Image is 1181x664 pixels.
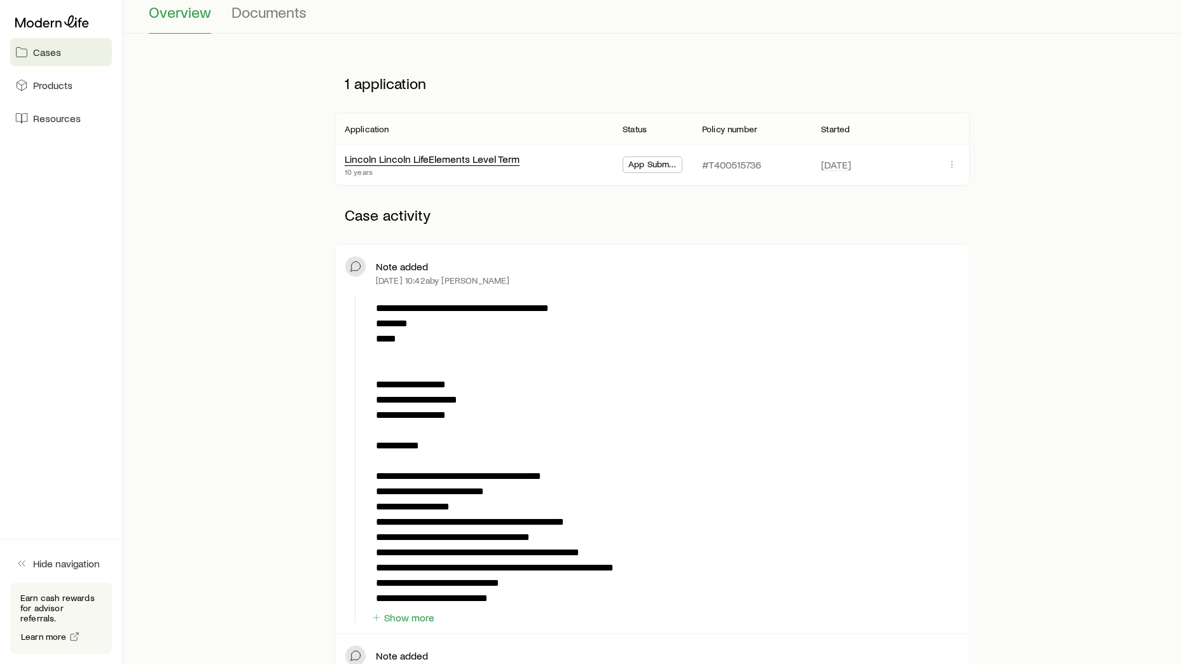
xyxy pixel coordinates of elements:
[149,3,1156,34] div: Case details tabs
[345,153,520,165] a: Lincoln Lincoln LifeElements Level Term
[623,124,647,134] p: Status
[821,124,850,134] p: Started
[376,649,428,662] p: Note added
[20,593,102,623] p: Earn cash rewards for advisor referrals.
[33,112,81,125] span: Resources
[335,196,970,234] p: Case activity
[33,79,73,92] span: Products
[345,124,389,134] p: Application
[10,583,112,654] div: Earn cash rewards for advisor referrals.Learn more
[10,38,112,66] a: Cases
[371,612,435,624] button: Show more
[335,64,970,102] p: 1 application
[33,557,100,570] span: Hide navigation
[10,104,112,132] a: Resources
[376,275,510,286] p: [DATE] 10:42a by [PERSON_NAME]
[376,260,428,273] p: Note added
[702,158,761,171] p: #T400515736
[345,153,520,166] div: Lincoln Lincoln LifeElements Level Term
[149,3,211,21] span: Overview
[702,124,757,134] p: Policy number
[821,158,851,171] span: [DATE]
[10,71,112,99] a: Products
[33,46,61,59] span: Cases
[345,167,520,177] p: 10 years
[10,550,112,578] button: Hide navigation
[628,159,677,172] span: App Submitted
[21,632,67,641] span: Learn more
[231,3,307,21] span: Documents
